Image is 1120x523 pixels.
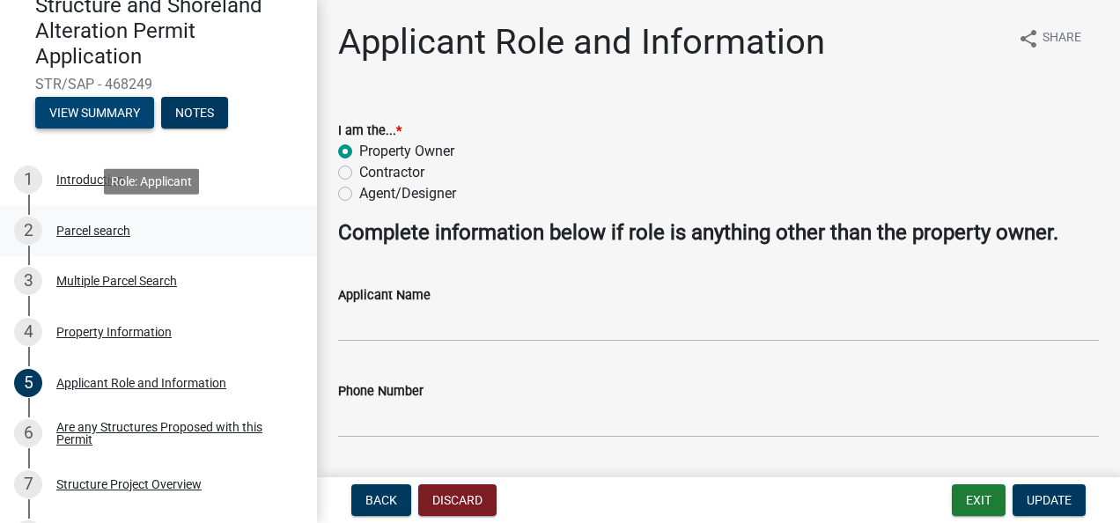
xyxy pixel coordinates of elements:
button: Notes [161,97,228,129]
span: STR/SAP - 468249 [35,76,282,92]
div: Parcel search [56,225,130,237]
div: Applicant Role and Information [56,377,226,389]
div: 2 [14,217,42,245]
div: 5 [14,369,42,397]
span: Back [365,493,397,507]
wm-modal-confirm: Summary [35,107,154,122]
div: Are any Structures Proposed with this Permit [56,421,289,446]
i: share [1018,28,1039,49]
h1: Applicant Role and Information [338,21,825,63]
div: 7 [14,470,42,498]
label: Phone Number [338,386,424,398]
span: Share [1043,28,1081,49]
button: Back [351,484,411,516]
button: Update [1013,484,1086,516]
div: 3 [14,267,42,295]
div: 6 [14,419,42,447]
label: Agent/Designer [359,183,456,204]
label: Applicant Name [338,290,431,302]
label: Property Owner [359,141,454,162]
label: I am the... [338,125,402,137]
div: 4 [14,318,42,346]
button: Discard [418,484,497,516]
span: Update [1027,493,1072,507]
div: 1 [14,166,42,194]
button: Exit [952,484,1006,516]
strong: Complete information below if role is anything other than the property owner. [338,220,1058,245]
label: Contractor [359,162,424,183]
button: View Summary [35,97,154,129]
div: Structure Project Overview [56,478,202,490]
div: Role: Applicant [104,168,199,194]
button: shareShare [1004,21,1095,55]
div: Property Information [56,326,172,338]
wm-modal-confirm: Notes [161,107,228,122]
div: Multiple Parcel Search [56,275,177,287]
div: Introduction [56,173,124,186]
